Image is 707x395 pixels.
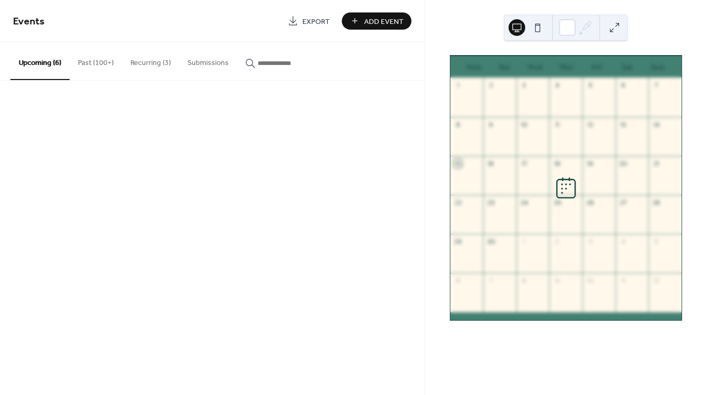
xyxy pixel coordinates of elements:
div: 1 [453,81,462,90]
div: 26 [586,199,595,207]
div: 27 [619,199,628,207]
div: 5 [652,238,661,246]
div: Sun [643,56,673,77]
div: 12 [652,276,661,285]
div: 2 [487,81,496,90]
div: Wed [520,56,551,77]
div: 25 [553,199,562,207]
button: Past (100+) [70,42,122,79]
div: 7 [487,276,496,285]
div: 12 [586,120,595,129]
div: 19 [586,159,595,168]
div: 14 [652,120,661,129]
span: Export [302,16,330,27]
div: 18 [553,159,562,168]
button: Upcoming (6) [10,42,70,80]
div: Mon [459,56,489,77]
div: 30 [487,238,496,246]
button: Recurring (3) [122,42,179,79]
div: 1 [519,238,528,246]
div: Tue [489,56,520,77]
div: 11 [619,276,628,285]
div: 2 [553,238,562,246]
button: Submissions [179,42,237,79]
div: 9 [553,276,562,285]
div: 4 [553,81,562,90]
div: 11 [553,120,562,129]
div: Thu [551,56,581,77]
div: 28 [652,199,661,207]
div: 3 [586,238,595,246]
div: 10 [519,120,528,129]
div: Sat [612,56,643,77]
div: 13 [619,120,628,129]
div: Fri [581,56,612,77]
div: 17 [519,159,528,168]
span: Add Event [364,16,404,27]
button: Add Event [342,12,411,30]
div: 9 [487,120,496,129]
div: 22 [453,199,462,207]
div: 16 [487,159,496,168]
div: 29 [453,238,462,246]
a: Export [280,12,338,30]
div: 15 [453,159,462,168]
div: 20 [619,159,628,168]
div: 7 [652,81,661,90]
div: 4 [619,238,628,246]
div: 8 [519,276,528,285]
div: 24 [519,199,528,207]
div: 6 [453,276,462,285]
div: 3 [519,81,528,90]
div: 10 [586,276,595,285]
span: Events [13,11,45,32]
div: 8 [453,120,462,129]
div: 23 [487,199,496,207]
div: 5 [586,81,595,90]
div: 6 [619,81,628,90]
div: 21 [652,159,661,168]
